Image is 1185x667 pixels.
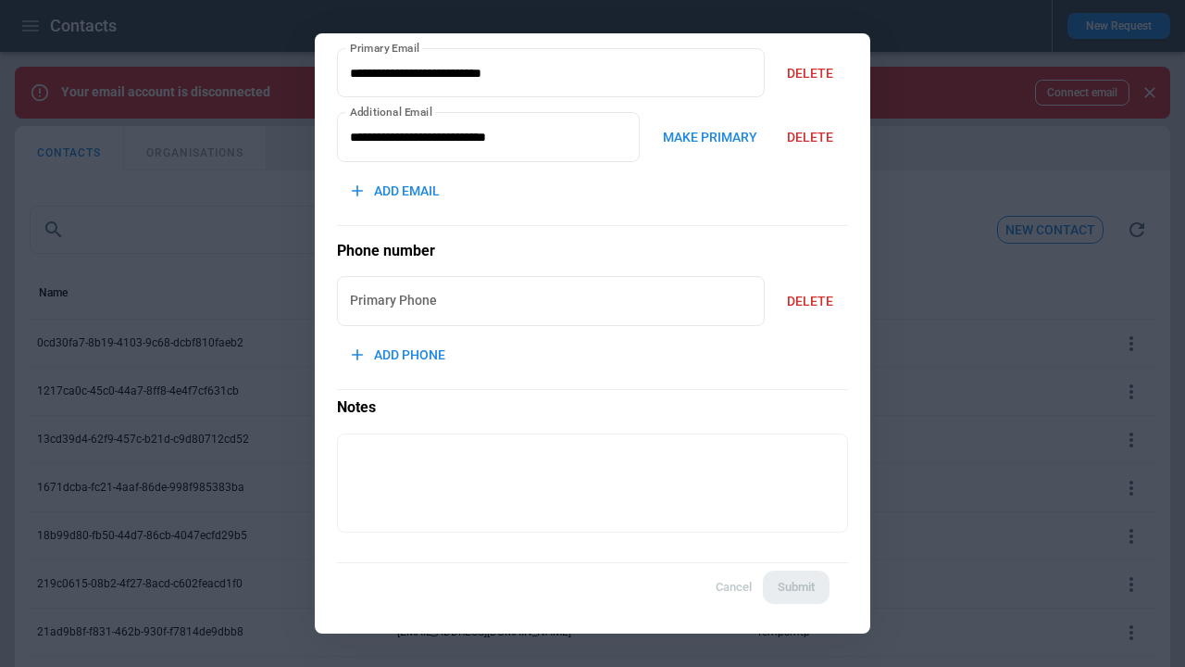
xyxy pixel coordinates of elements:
h5: Phone number [337,241,848,261]
label: Additional Email [350,104,432,120]
button: ADD EMAIL [337,171,455,211]
button: ADD PHONE [337,335,460,375]
label: Primary Email [350,40,420,56]
p: Notes [337,389,848,418]
button: DELETE [772,54,848,94]
button: DELETE [772,282,848,321]
button: MAKE PRIMARY [647,118,772,157]
button: DELETE [772,118,848,157]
